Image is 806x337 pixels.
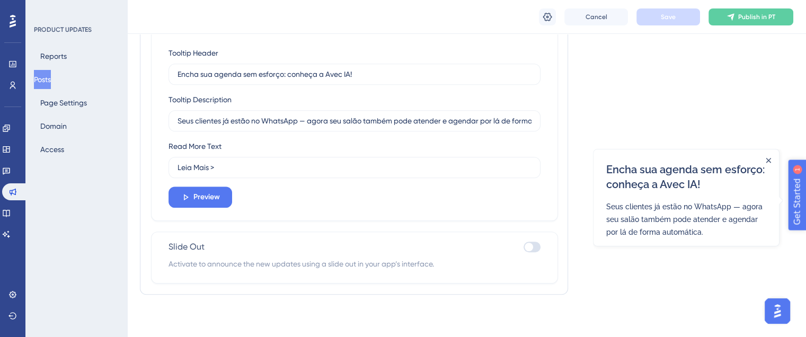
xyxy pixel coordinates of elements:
button: Access [34,140,70,159]
span: Preview [193,191,220,203]
span: Cancel [586,13,607,21]
a: Leia Mais > [139,98,178,111]
button: Domain [34,117,73,136]
span: Save [661,13,676,21]
span: Publish in PT [738,13,775,21]
span: Activate to announce the new updates using a slide out in your app’s interface. [169,258,541,270]
div: Read More Text [169,140,222,153]
button: Preview [169,187,232,208]
button: Reports [34,47,73,66]
button: Publish in PT [708,8,793,25]
div: 1 [59,5,63,14]
div: PRODUCT UPDATES [34,25,92,34]
button: Page Settings [34,93,93,112]
button: Posts [34,70,51,89]
input: Read More > [178,162,532,173]
div: Tooltip Header [169,47,218,59]
iframe: UserGuiding Product Updates RC Tooltip [593,149,783,250]
button: Cancel [564,8,628,25]
iframe: UserGuiding AI Assistant Launcher [761,295,793,327]
input: Product Updates [178,68,532,80]
button: Save [636,8,700,25]
span: Slide Out [169,241,205,253]
div: Tooltip Description [169,93,232,106]
input: Let’s see what is new! [178,115,532,127]
span: Get Started [5,3,52,15]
